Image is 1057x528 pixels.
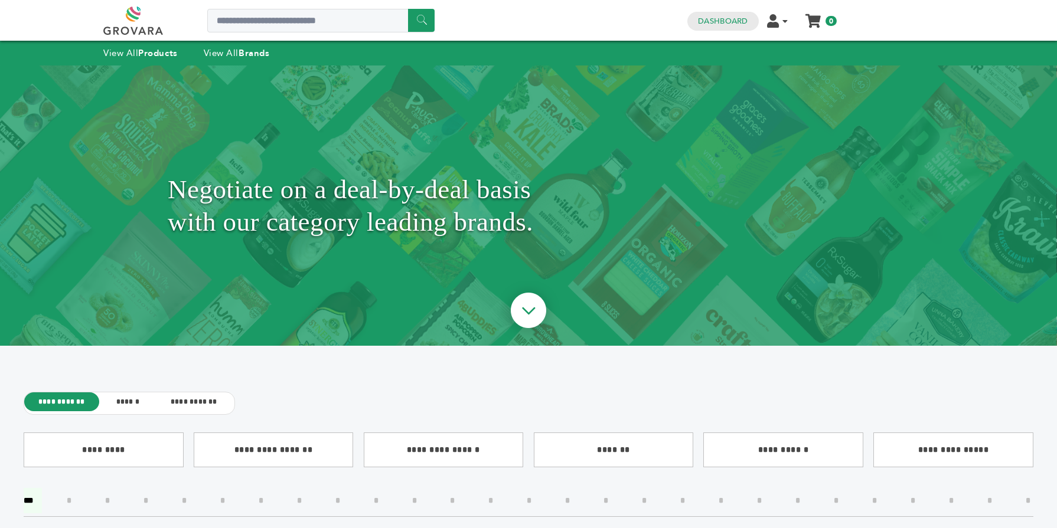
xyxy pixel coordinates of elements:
h1: Negotiate on a deal-by-deal basis with our category leading brands. [168,95,889,316]
a: Dashboard [698,16,748,27]
strong: Brands [239,47,269,59]
a: View AllProducts [103,47,178,59]
a: My Cart [807,11,820,23]
a: View AllBrands [204,47,270,59]
strong: Products [138,47,177,59]
img: ourBrandsHeroArrow.png [497,281,560,343]
span: 0 [826,16,837,26]
input: Search a product or brand... [207,9,435,32]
